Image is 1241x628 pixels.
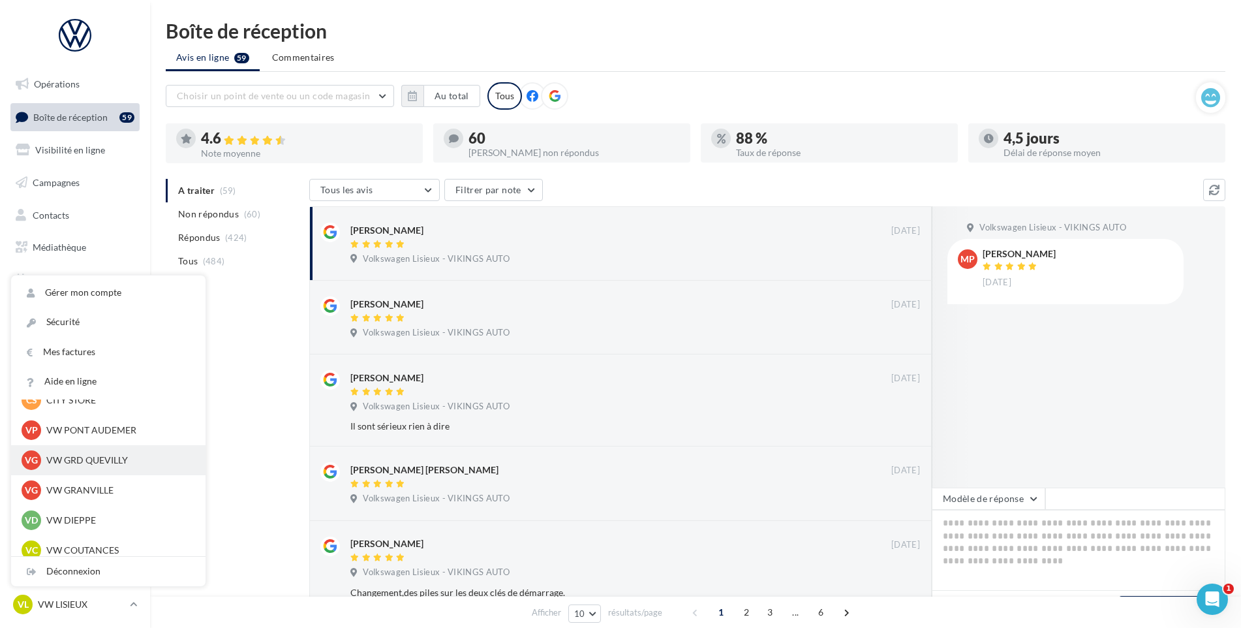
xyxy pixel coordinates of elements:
span: ... [785,602,806,623]
span: 6 [810,602,831,623]
span: MP [960,253,975,266]
span: Volkswagen Lisieux - VIKINGS AUTO [363,327,510,339]
p: VW LISIEUX [38,598,125,611]
div: [PERSON_NAME] [983,249,1056,259]
span: Calendrier [33,274,76,285]
div: Boîte de réception [166,21,1225,40]
button: Tous les avis [309,179,440,201]
span: Volkswagen Lisieux - VIKINGS AUTO [363,567,510,578]
a: Mes factures [11,338,206,367]
button: Choisir un point de vente ou un code magasin [166,85,394,107]
button: Filtrer par note [444,179,543,201]
p: VW PONT AUDEMER [46,424,190,437]
div: Taux de réponse [736,148,947,157]
span: Campagnes [33,177,80,188]
div: Note moyenne [201,149,412,158]
a: PLV et print personnalisable [8,299,142,338]
span: Volkswagen Lisieux - VIKINGS AUTO [979,222,1126,234]
div: Il sont sérieux rien à dire [350,420,835,433]
a: Sécurité [11,307,206,337]
button: Modèle de réponse [932,488,1045,510]
div: 88 % [736,131,947,146]
span: [DATE] [891,465,920,477]
span: [DATE] [891,299,920,311]
div: [PERSON_NAME] [PERSON_NAME] [350,463,498,477]
a: Visibilité en ligne [8,136,142,164]
div: 60 [468,131,680,146]
span: résultats/page [608,606,662,619]
span: [DATE] [891,225,920,237]
span: Répondus [178,231,221,244]
span: 1 [1223,584,1234,594]
p: CITY STORE [46,394,190,407]
div: Délai de réponse moyen [1004,148,1215,157]
span: VG [25,484,38,497]
div: Tous [487,82,522,110]
div: Déconnexion [11,557,206,586]
span: Choisir un point de vente ou un code magasin [177,90,370,101]
div: 4,5 jours [1004,131,1215,146]
p: VW GRANVILLE [46,484,190,497]
span: [DATE] [891,373,920,385]
span: Non répondus [178,208,239,221]
button: Au total [423,85,480,107]
div: [PERSON_NAME] [350,224,423,237]
span: VC [25,544,38,557]
a: Médiathèque [8,234,142,261]
p: VW GRD QUEVILLY [46,454,190,467]
iframe: Intercom live chat [1197,584,1228,615]
div: 4.6 [201,131,412,146]
span: 10 [574,608,585,619]
span: Opérations [34,78,80,89]
button: 10 [568,604,602,623]
span: (60) [244,209,260,219]
button: Au total [401,85,480,107]
span: Volkswagen Lisieux - VIKINGS AUTO [363,493,510,505]
span: (424) [225,232,247,243]
span: Tous [178,255,198,268]
a: Campagnes DataOnDemand [8,342,142,381]
p: VW DIEPPE [46,514,190,527]
div: [PERSON_NAME] non répondus [468,148,680,157]
a: Opérations [8,71,142,98]
a: Boîte de réception59 [8,103,142,131]
span: Tous les avis [320,184,373,195]
span: Boîte de réception [33,111,108,122]
div: Changement,des piles sur les deux clés de démarrage. [350,586,835,599]
span: Commentaires [272,51,335,64]
span: VG [25,454,38,467]
a: Aide en ligne [11,367,206,396]
div: [PERSON_NAME] [350,298,423,311]
span: 3 [759,602,780,623]
span: Volkswagen Lisieux - VIKINGS AUTO [363,253,510,265]
span: Visibilité en ligne [35,144,105,155]
span: Volkswagen Lisieux - VIKINGS AUTO [363,401,510,413]
span: Médiathèque [33,242,86,253]
a: Contacts [8,202,142,229]
span: Contacts [33,209,69,220]
span: VD [25,514,38,527]
span: CS [26,394,37,407]
div: 59 [119,112,134,123]
div: [PERSON_NAME] [350,537,423,550]
a: VL VW LISIEUX [10,592,140,617]
span: 2 [736,602,757,623]
p: VW COUTANCES [46,544,190,557]
span: [DATE] [891,539,920,551]
a: Gérer mon compte [11,278,206,307]
span: Afficher [532,606,561,619]
span: VL [18,598,29,611]
a: Calendrier [8,266,142,294]
div: [PERSON_NAME] [350,371,423,385]
a: Campagnes [8,169,142,196]
span: (484) [203,256,225,266]
span: 1 [711,602,731,623]
span: VP [25,424,38,437]
span: [DATE] [983,277,1011,289]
